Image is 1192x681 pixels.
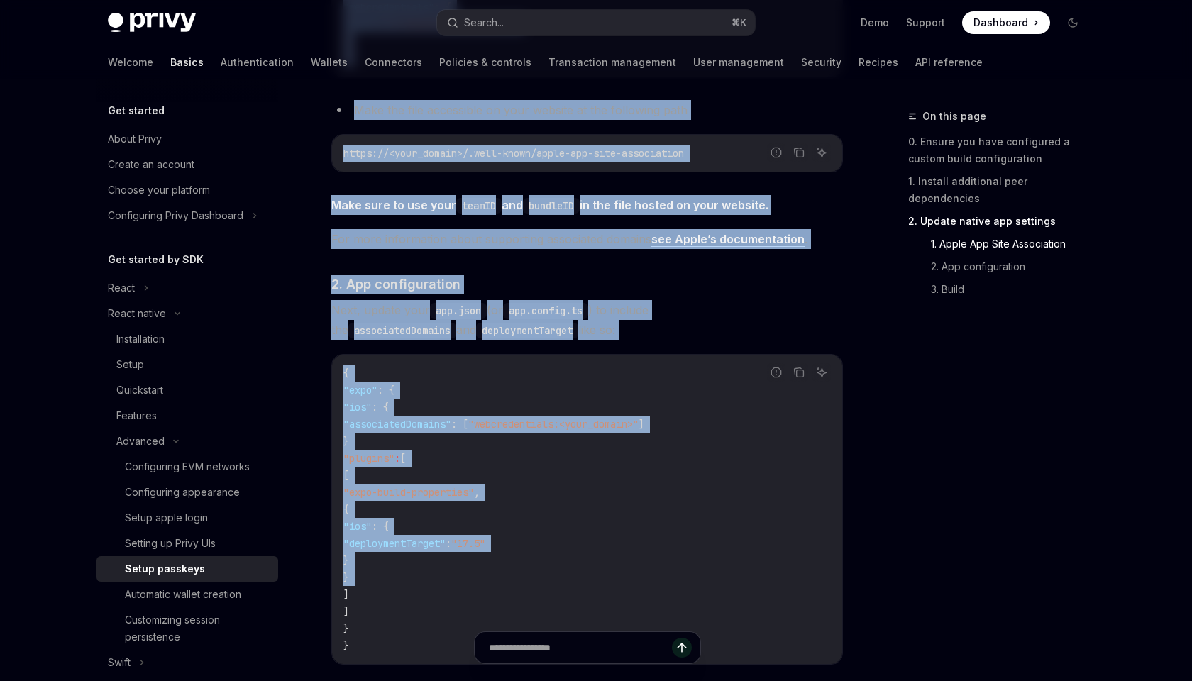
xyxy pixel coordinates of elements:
div: React native [108,305,166,322]
a: Wallets [311,45,348,79]
span: "expo" [343,384,377,397]
h5: Get started [108,102,165,119]
a: 1. Apple App Site Association [931,233,1096,255]
button: Copy the contents from the code block [790,363,808,382]
div: Features [116,407,157,424]
span: "ios" [343,520,372,533]
a: Installation [96,326,278,352]
span: "plugins" [343,452,394,465]
span: : [ [451,418,468,431]
a: Dashboard [962,11,1050,34]
a: Configuring appearance [96,480,278,505]
a: Transaction management [548,45,676,79]
span: ⌘ K [732,17,746,28]
span: : [446,537,451,550]
a: Setup apple login [96,505,278,531]
a: Choose your platform [96,177,278,203]
strong: Make sure to use your and in the file hosted on your website. [331,198,768,212]
code: app.json [430,303,487,319]
span: "deploymentTarget" [343,537,446,550]
span: } [343,554,349,567]
a: Security [801,45,841,79]
div: Installation [116,331,165,348]
span: ] [343,605,349,618]
span: [ [400,452,406,465]
a: Policies & controls [439,45,531,79]
button: Send message [672,638,692,658]
div: About Privy [108,131,162,148]
span: : { [377,384,394,397]
button: Report incorrect code [767,363,785,382]
button: Ask AI [812,363,831,382]
a: see Apple’s documentation [651,232,805,247]
span: : [394,452,400,465]
span: } [343,571,349,584]
div: Setup passkeys [125,560,205,577]
h5: Get started by SDK [108,251,204,268]
a: Setting up Privy UIs [96,531,278,556]
a: 2. Update native app settings [908,210,1096,233]
span: For more information about supporting associated domains . [331,229,843,249]
button: Report incorrect code [767,143,785,162]
span: : { [372,520,389,533]
div: Quickstart [116,382,163,399]
div: Configuring EVM networks [125,458,250,475]
span: : { [372,401,389,414]
a: Customizing session persistence [96,607,278,650]
a: User management [693,45,784,79]
span: 2. App configuration [331,275,460,294]
a: Welcome [108,45,153,79]
a: Basics [170,45,204,79]
a: API reference [915,45,983,79]
span: On this page [922,108,986,125]
span: } [343,435,349,448]
span: https://<your_domain>/.well-known/apple-app-site-association [343,147,684,160]
div: Customizing session persistence [125,611,270,646]
span: "webcredentials:<your_domain>" [468,418,639,431]
span: { [343,367,349,380]
a: 1. Install additional peer dependencies [908,170,1096,210]
div: Setup [116,356,144,373]
span: } [343,622,349,635]
div: Configuring appearance [125,484,240,501]
code: associatedDomains [348,323,456,338]
img: dark logo [108,13,196,33]
div: Choose your platform [108,182,210,199]
div: Automatic wallet creation [125,586,241,603]
a: Quickstart [96,377,278,403]
a: Setup [96,352,278,377]
a: Configuring EVM networks [96,454,278,480]
span: Dashboard [973,16,1028,30]
li: Make the file accessible on your website at the following path [331,100,843,120]
div: Swift [108,654,131,671]
button: Copy the contents from the code block [790,143,808,162]
code: deploymentTarget [476,323,578,338]
span: , [474,486,480,499]
div: Setup apple login [125,509,208,526]
a: 0. Ensure you have configured a custom build configuration [908,131,1096,170]
div: Advanced [116,433,165,450]
a: Features [96,403,278,428]
a: Connectors [365,45,422,79]
span: "ios" [343,401,372,414]
div: Setting up Privy UIs [125,535,216,552]
span: "associatedDomains" [343,418,451,431]
span: "17.5" [451,537,485,550]
span: [ [343,469,349,482]
span: ] [343,588,349,601]
a: Authentication [221,45,294,79]
span: { [343,503,349,516]
a: Create an account [96,152,278,177]
div: Configuring Privy Dashboard [108,207,243,224]
code: teamID [456,198,502,214]
a: About Privy [96,126,278,152]
code: app.config.ts [503,303,588,319]
a: 3. Build [931,278,1096,301]
div: Search... [464,14,504,31]
a: Automatic wallet creation [96,582,278,607]
a: Recipes [859,45,898,79]
button: Ask AI [812,143,831,162]
a: 2. App configuration [931,255,1096,278]
span: Next, update your (or ) to include the and like so: [331,300,843,340]
a: Setup passkeys [96,556,278,582]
